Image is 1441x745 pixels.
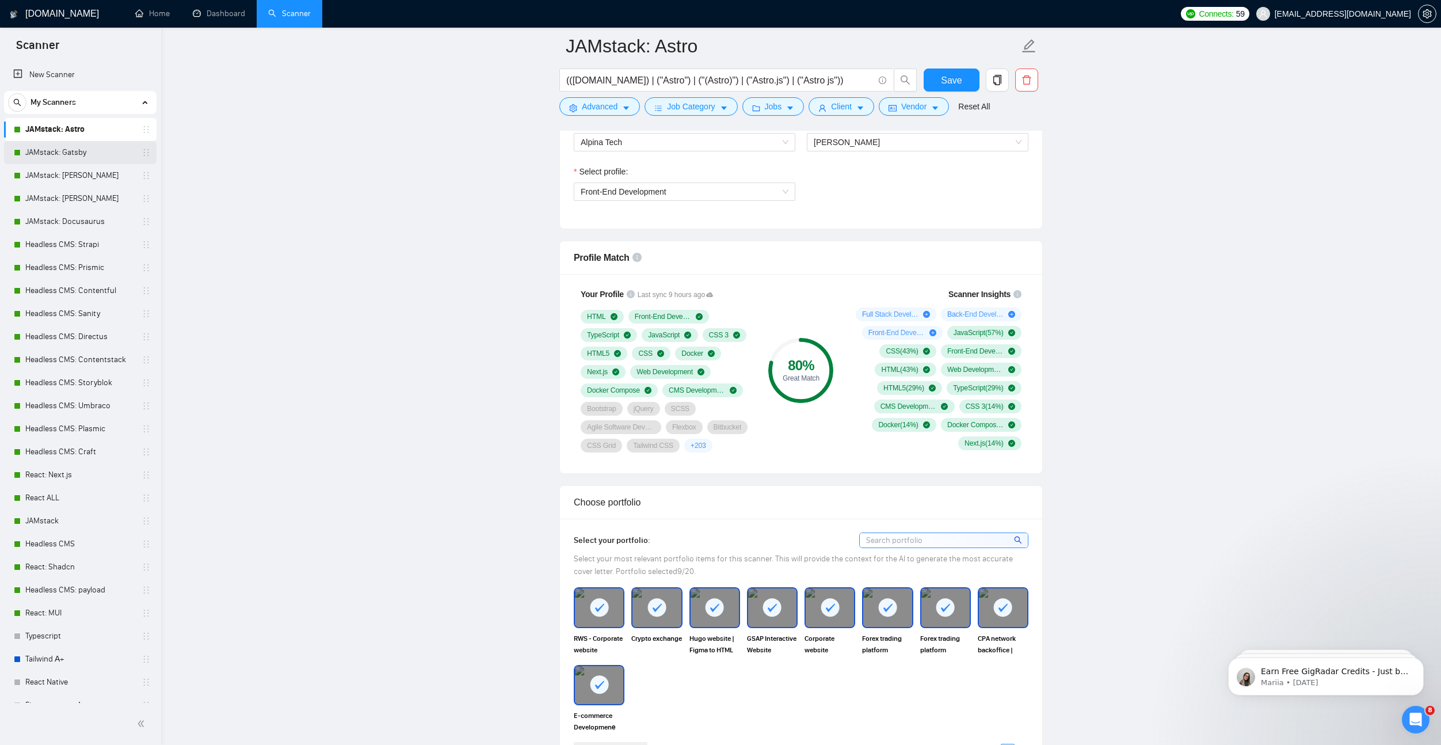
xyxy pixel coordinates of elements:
span: Advanced [582,100,617,113]
span: Flexbox [672,423,696,432]
a: homeHome [135,9,170,18]
span: holder [142,678,151,687]
span: holder [142,286,151,295]
iframe: Intercom live chat [1402,706,1429,733]
span: holder [142,401,151,410]
span: Profile Match [574,253,630,263]
a: setting [1418,9,1436,18]
span: Select profile: [579,165,628,178]
span: holder [142,217,151,226]
a: Headless CMS: Plasmic [25,417,135,440]
span: Full Stack Development ( 43 %) [862,310,918,319]
span: Docker Compose ( 14 %) [947,420,1004,429]
button: copy [986,69,1009,92]
span: Agile Software Development [587,423,655,432]
span: info-circle [627,290,635,298]
span: Crypto exchange [631,633,682,656]
a: JAMstack: Docusaurus [25,210,135,233]
span: Hugo website | Figma to HTML ([PERSON_NAME]), BEM, SCSS, [PERSON_NAME], Headless [689,633,740,656]
span: HTML5 [587,349,609,358]
span: Connects: [1199,7,1233,20]
span: caret-down [786,104,794,112]
span: setting [569,104,577,112]
span: Alpina Tech [581,134,788,151]
input: Search Freelance Jobs... [566,73,874,88]
a: Headless CMS: Contentful [25,279,135,302]
span: holder [142,447,151,457]
a: React: Next.js [25,463,135,486]
span: CSS 3 ( 14 %) [966,402,1004,411]
a: React: Shadcn [25,556,135,579]
span: Jobs [765,100,782,113]
span: Vendor [901,100,927,113]
span: RWS - Corporate website [574,633,624,656]
span: CSS Grid [587,441,616,450]
span: CPA network backoffice | React&Redux [978,633,1028,656]
button: idcardVendorcaret-down [879,97,949,116]
span: HTML ( 43 %) [881,365,918,374]
span: caret-down [622,104,630,112]
button: search [894,69,917,92]
span: check-circle [1008,348,1015,355]
span: holder [142,355,151,364]
span: check-circle [612,368,619,375]
span: Web Development [636,367,693,377]
span: CSS 3 [709,330,729,340]
span: HTML [587,312,606,321]
a: searchScanner [268,9,311,18]
a: React: MUI [25,602,135,625]
span: check-circle [1008,421,1015,428]
iframe: Intercom notifications message [1211,633,1441,714]
a: Figma to react A+ [25,694,135,717]
span: check-circle [684,332,691,339]
span: Scanner [7,37,68,61]
a: JAMstack: [PERSON_NAME] [25,187,135,210]
span: holder [142,609,151,618]
span: user [818,104,826,112]
span: idcard [889,104,897,112]
span: plus-circle [1008,311,1015,318]
span: search [1014,534,1024,546]
a: Headless CMS: Sanity [25,302,135,325]
span: holder [142,309,151,318]
a: New Scanner [13,63,147,86]
span: check-circle [1008,329,1015,336]
span: folder [752,104,760,112]
span: check-circle [611,313,617,320]
span: Front-End Development ( 43 %) [947,347,1004,356]
span: My Scanners [31,91,76,114]
span: copy [986,75,1008,85]
span: check-circle [923,421,930,428]
span: holder [142,701,151,710]
span: holder [142,655,151,664]
a: Headless CMS: Strapi [25,233,135,256]
span: holder [142,378,151,387]
span: Front-End Development [581,187,666,196]
span: CMS Development [669,386,725,395]
span: JavaScript ( 57 %) [954,328,1004,337]
span: check-circle [733,332,740,339]
span: info-circle [632,253,642,262]
span: check-circle [1008,440,1015,447]
span: holder [142,539,151,549]
span: 8 [1425,706,1435,715]
span: caret-down [720,104,728,112]
span: plus-circle [929,329,936,336]
span: Select your most relevant portfolio items for this scanner. This will provide the context for the... [574,554,1013,576]
span: holder [142,263,151,272]
span: check-circle [697,368,704,375]
button: search [8,93,26,112]
a: Reset All [958,100,990,113]
span: check-circle [624,332,631,339]
span: edit [1021,39,1036,54]
span: Back-End Development ( 14 %) [947,310,1004,319]
span: holder [142,148,151,157]
span: check-circle [645,387,651,394]
span: holder [142,240,151,249]
span: TypeScript ( 29 %) [953,383,1004,393]
a: Headless CMS: Directus [25,325,135,348]
span: Next.js ( 14 %) [965,439,1004,448]
li: New Scanner [4,63,157,86]
span: Select your portfolio: [574,535,650,545]
span: check-circle [923,348,930,355]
